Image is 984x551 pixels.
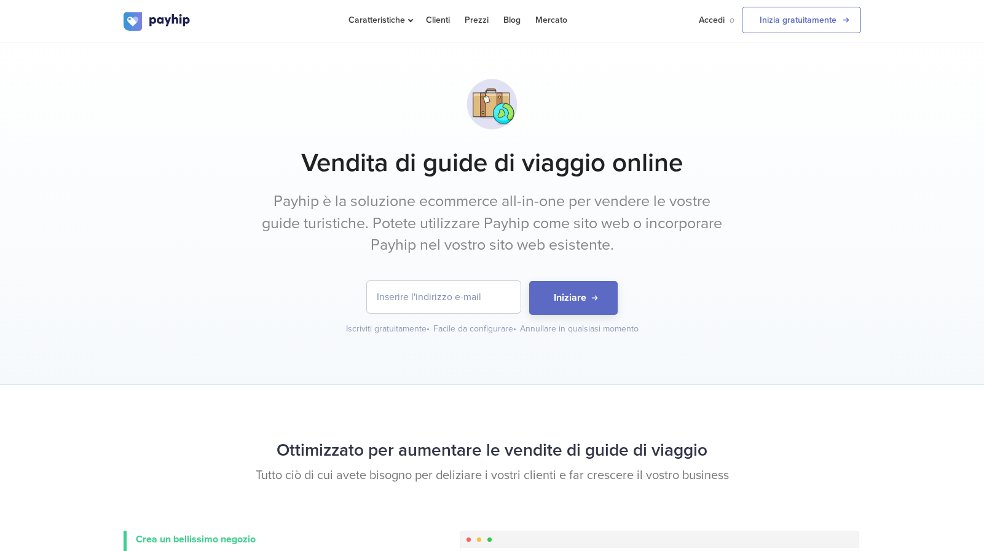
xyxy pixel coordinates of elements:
[529,281,618,315] button: Iniziare
[513,323,516,334] span: •
[742,7,861,33] a: Inizia gratuitamente
[427,323,430,334] span: •
[348,15,411,25] span: Caratteristiche
[433,323,518,335] div: Facile da configurare
[124,467,861,485] p: Tutto ciò di cui avete bisogno per deliziare i vostri clienti e far crescere il vostro business
[367,281,521,313] input: Inserire l'indirizzo e-mail
[346,323,431,335] div: Iscriviti gratuitamente
[124,148,861,178] h1: Vendita di guide di viaggio online
[124,434,861,467] h2: Ottimizzato per aumentare le vendite di guide di viaggio
[124,12,191,31] img: logo.svg
[461,73,523,135] img: svg+xml;utf8,%3Csvg%20viewBox%3D%220%200%20100%20100%22%20xmlns%3D%22http%3A%2F%2Fwww.w3.org%2F20...
[520,323,639,335] div: Annullare in qualsiasi momento
[136,533,256,545] span: Crea un bellissimo negozio
[262,191,723,256] p: Payhip è la soluzione ecommerce all-in-one per vendere le vostre guide turistiche. Potete utilizz...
